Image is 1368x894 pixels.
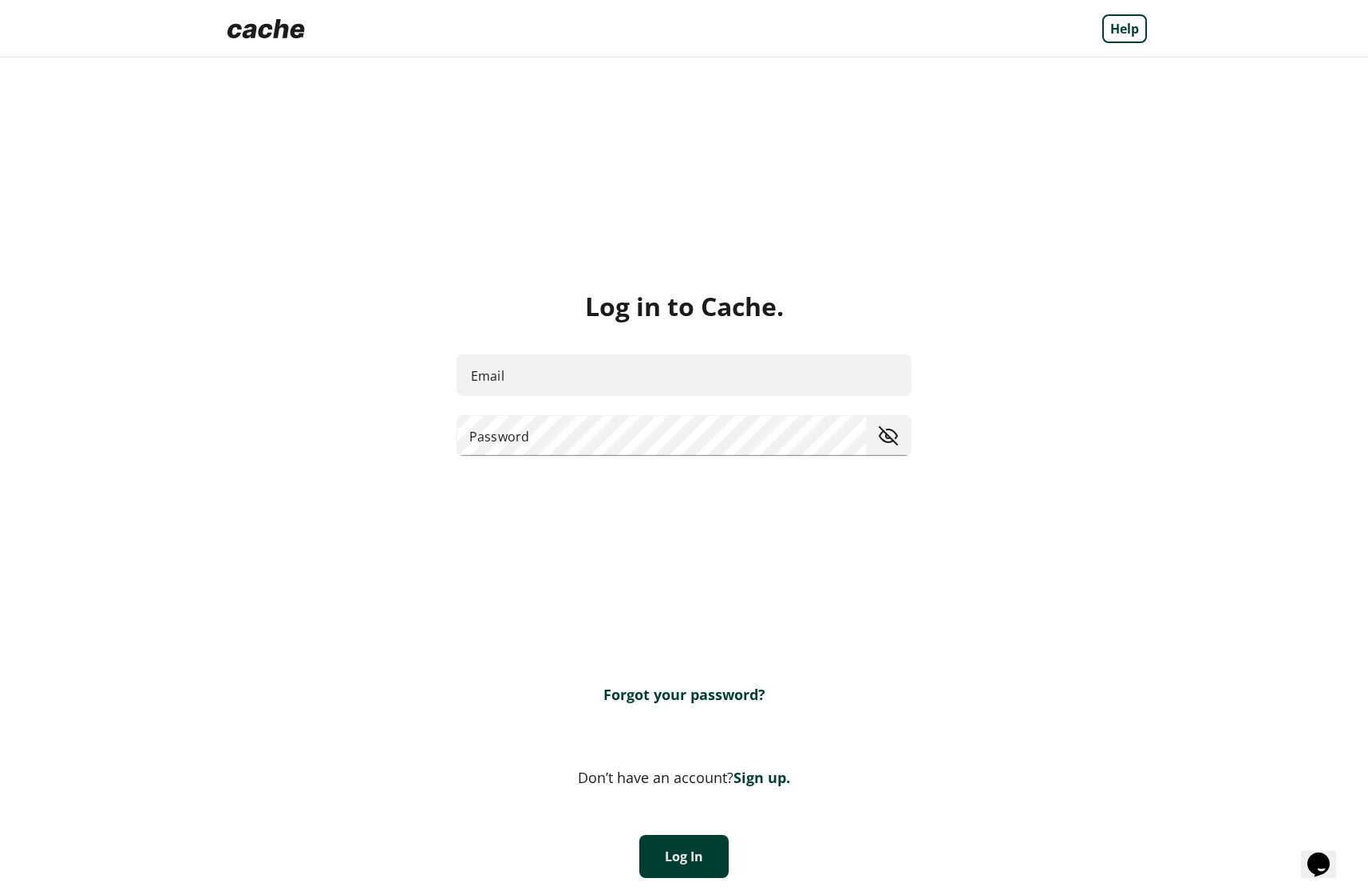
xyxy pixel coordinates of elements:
a: Forgot your password? [603,685,765,704]
a: Help [1102,14,1147,43]
button: toggle password visibility [872,420,904,452]
div: Don’t have an account? [221,768,1147,787]
button: Log In [639,835,729,878]
div: Log in to Cache. [221,291,1147,322]
iframe: chat widget [1301,830,1352,878]
img: Logo [221,13,311,45]
a: Sign up. [733,768,790,787]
